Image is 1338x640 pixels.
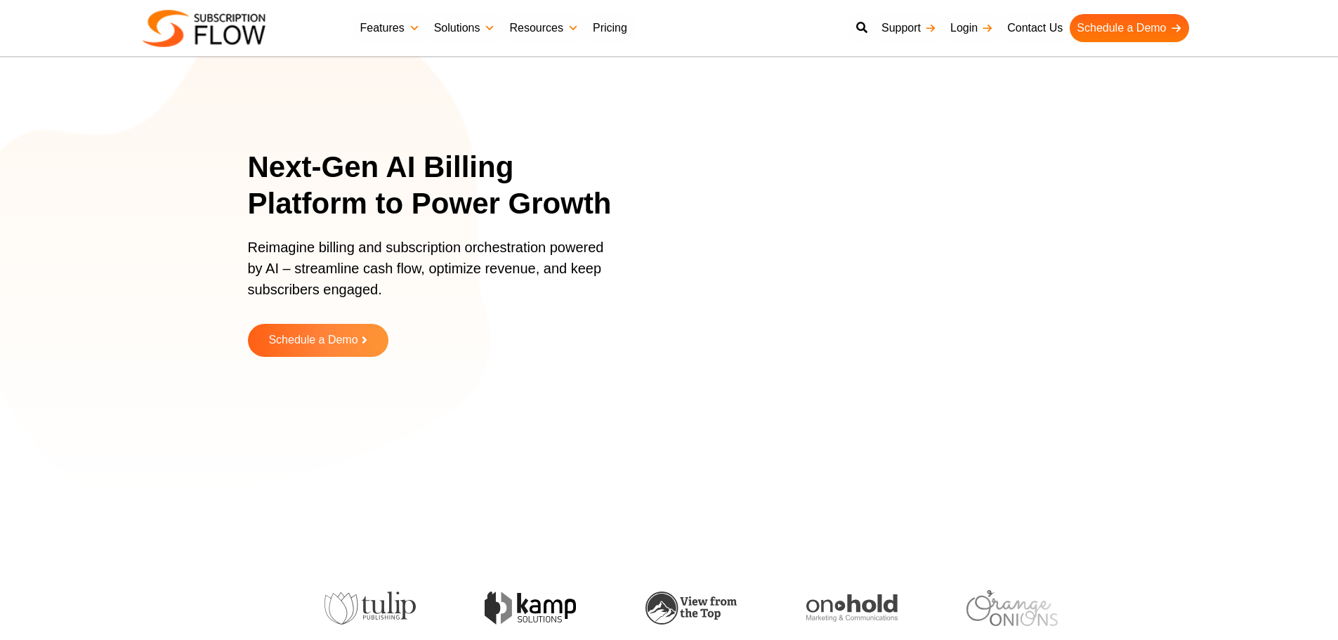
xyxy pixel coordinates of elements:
img: view-from-the-top [641,592,733,625]
img: kamp-solution [480,592,572,625]
img: Subscriptionflow [143,10,265,47]
a: Contact Us [1000,14,1070,42]
a: Resources [502,14,585,42]
h1: Next-Gen AI Billing Platform to Power Growth [248,149,631,223]
a: Schedule a Demo [248,324,388,357]
a: Pricing [586,14,634,42]
a: Solutions [427,14,503,42]
a: Features [353,14,427,42]
a: Schedule a Demo [1070,14,1188,42]
a: Login [943,14,1000,42]
img: onhold-marketing [801,594,893,622]
span: Schedule a Demo [268,334,358,346]
img: tulip-publishing [320,592,411,625]
a: Support [874,14,943,42]
img: orange-onions [962,590,1054,626]
p: Reimagine billing and subscription orchestration powered by AI – streamline cash flow, optimize r... [248,237,613,314]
